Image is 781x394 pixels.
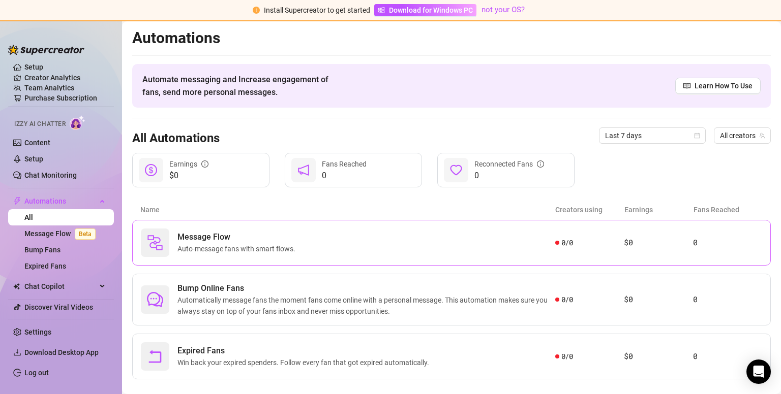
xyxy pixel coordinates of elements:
article: 0 [693,293,762,306]
a: All [24,213,33,221]
span: Download Desktop App [24,348,99,356]
span: Learn How To Use [695,80,753,91]
span: Expired Fans [177,345,433,357]
img: logo-BBDzfeDw.svg [8,45,84,55]
span: comment [147,291,163,308]
article: Earnings [624,204,694,215]
a: Settings [24,328,51,336]
span: Automate messaging and Increase engagement of fans, send more personal messages. [142,73,338,98]
a: Log out [24,369,49,377]
span: Automations [24,193,97,209]
span: Install Supercreator to get started [264,6,370,14]
img: Chat Copilot [13,283,20,290]
span: Izzy AI Chatter [14,119,66,129]
a: Content [24,139,50,147]
a: Creator Analytics [24,70,106,86]
span: calendar [694,133,700,139]
span: thunderbolt [13,197,21,205]
span: Auto-message fans with smart flows. [177,243,299,254]
a: Setup [24,63,43,71]
a: not your OS? [482,5,525,14]
a: Download for Windows PC [374,4,476,16]
span: info-circle [201,160,208,168]
span: rollback [147,348,163,365]
a: Setup [24,155,43,163]
span: All creators [720,128,765,143]
a: Purchase Subscription [24,94,97,102]
span: dollar [145,164,157,176]
span: 0 [474,170,544,182]
span: notification [297,164,310,176]
article: $0 [624,237,693,249]
span: exclamation-circle [253,7,260,14]
span: Download for Windows PC [389,5,473,16]
article: Creators using [555,204,624,215]
article: Name [140,204,555,215]
span: read [683,82,690,89]
a: Expired Fans [24,262,66,270]
span: Last 7 days [605,128,700,143]
a: Team Analytics [24,84,74,92]
span: Fans Reached [322,160,367,168]
span: 0 [322,170,367,182]
a: Chat Monitoring [24,171,77,179]
img: AI Chatter [70,115,85,130]
div: Earnings [169,158,208,170]
span: heart [450,164,462,176]
img: svg%3e [147,235,163,251]
span: team [759,133,765,139]
span: Chat Copilot [24,278,97,294]
span: Beta [75,228,96,240]
span: Win back your expired spenders. Follow every fan that got expired automatically. [177,357,433,368]
div: Reconnected Fans [474,158,544,170]
article: Fans Reached [694,204,763,215]
div: Open Intercom Messenger [746,359,771,384]
span: info-circle [537,160,544,168]
span: windows [378,7,385,14]
span: Automatically message fans the moment fans come online with a personal message. This automation m... [177,294,555,317]
article: $0 [624,293,693,306]
article: 0 [693,237,762,249]
a: Learn How To Use [675,78,761,94]
span: 0 / 0 [561,294,573,305]
span: $0 [169,170,208,182]
span: 0 / 0 [561,237,573,248]
span: 0 / 0 [561,351,573,362]
span: Bump Online Fans [177,282,555,294]
h2: Automations [132,28,771,48]
a: Discover Viral Videos [24,303,93,311]
a: Bump Fans [24,246,61,254]
article: 0 [693,350,762,363]
span: Message Flow [177,231,299,243]
a: Message FlowBeta [24,229,100,238]
span: download [13,348,21,356]
article: $0 [624,350,693,363]
h3: All Automations [132,130,220,147]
